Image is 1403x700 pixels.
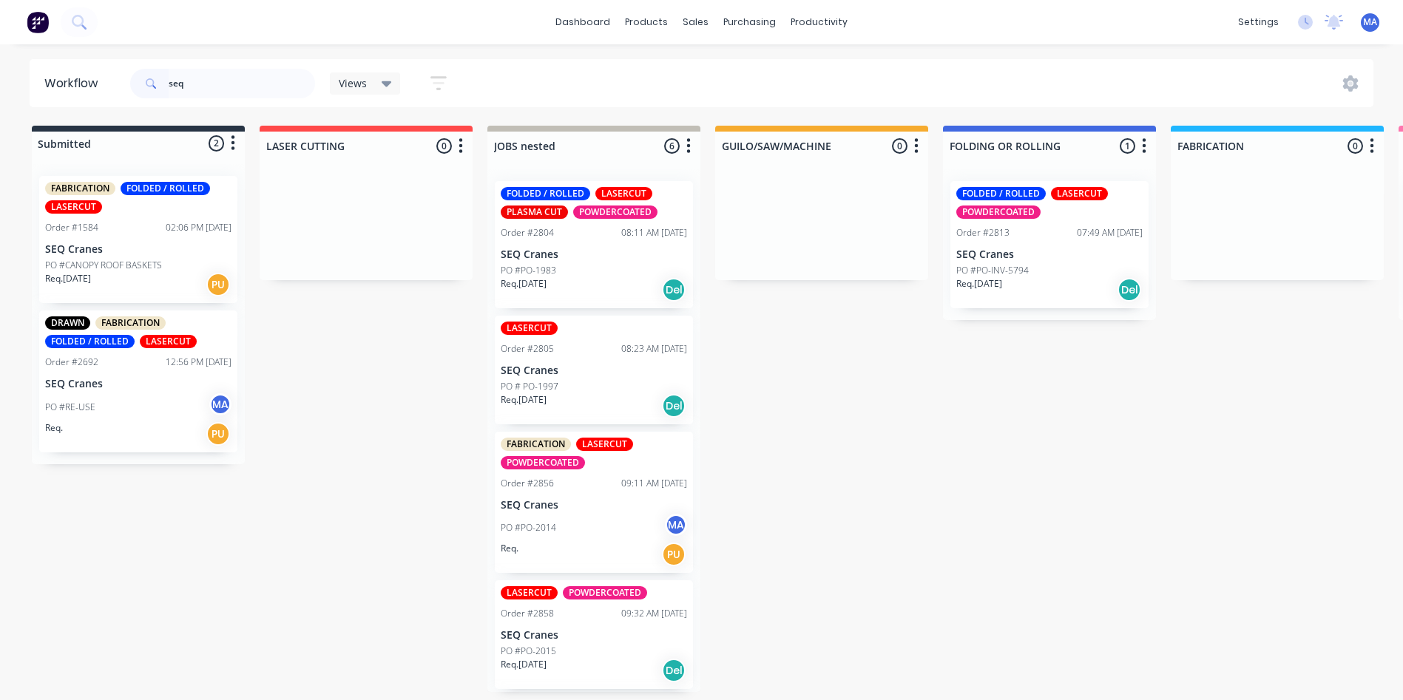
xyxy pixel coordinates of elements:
div: DRAWN [45,316,90,330]
input: Search for orders... [169,69,315,98]
div: POWDERCOATED [563,586,647,599]
p: SEQ Cranes [501,248,687,261]
div: Order #2813 [956,226,1010,239]
img: Factory [27,11,49,33]
p: PO #RE-USE [45,401,95,414]
div: FOLDED / ROLLED [956,187,1046,200]
span: MA [1363,16,1377,29]
div: Order #2858 [501,607,554,620]
div: Del [662,278,686,302]
p: Req. [DATE] [501,393,547,407]
div: FOLDED / ROLLEDLASERCUTPOWDERCOATEDOrder #281307:49 AM [DATE]SEQ CranesPO #PO-INV-5794Req.[DATE]Del [950,181,1149,308]
div: LASERCUTOrder #280508:23 AM [DATE]SEQ CranesPO # PO-1997Req.[DATE]Del [495,316,693,424]
div: Order #2804 [501,226,554,239]
div: POWDERCOATED [956,205,1041,219]
div: FABRICATIONFOLDED / ROLLEDLASERCUTOrder #158402:06 PM [DATE]SEQ CranesPO #CANOPY ROOF BASKETSReq.... [39,176,237,303]
div: sales [675,11,716,33]
div: 08:11 AM [DATE] [621,226,687,239]
div: settings [1231,11,1286,33]
div: Order #1584 [45,221,98,234]
div: LASERCUTPOWDERCOATEDOrder #285809:32 AM [DATE]SEQ CranesPO #PO-2015Req.[DATE]Del [495,580,693,689]
div: purchasing [716,11,783,33]
div: LASERCUT [595,187,652,200]
p: Req. [DATE] [501,658,547,671]
div: FOLDED / ROLLEDLASERCUTPLASMA CUTPOWDERCOATEDOrder #280408:11 AM [DATE]SEQ CranesPO #PO-1983Req.[... [495,181,693,308]
div: Order #2856 [501,477,554,490]
p: PO #PO-2015 [501,645,556,658]
div: 02:06 PM [DATE] [166,221,231,234]
div: LASERCUT [576,438,633,451]
p: SEQ Cranes [956,248,1143,261]
div: MA [665,514,687,536]
div: PLASMA CUT [501,205,568,219]
p: Req. [DATE] [501,277,547,290]
div: 09:32 AM [DATE] [621,607,687,620]
div: DRAWNFABRICATIONFOLDED / ROLLEDLASERCUTOrder #269212:56 PM [DATE]SEQ CranesPO #RE-USEMAReq.PU [39,310,237,452]
div: products [618,11,675,33]
p: PO # PO-1997 [501,380,558,393]
div: 12:56 PM [DATE] [166,356,231,369]
p: Req. [45,421,63,435]
div: productivity [783,11,855,33]
div: 09:11 AM [DATE] [621,477,687,490]
p: PO #PO-INV-5794 [956,264,1029,277]
p: PO #CANOPY ROOF BASKETS [45,259,162,272]
div: PU [662,543,686,566]
div: PU [206,273,230,296]
div: FABRICATIONLASERCUTPOWDERCOATEDOrder #285609:11 AM [DATE]SEQ CranesPO #PO-2014MAReq.PU [495,432,693,574]
div: Del [1118,278,1141,302]
div: LASERCUT [1051,187,1108,200]
div: Del [662,394,686,418]
div: MA [209,393,231,415]
div: POWDERCOATED [573,205,657,219]
p: SEQ Cranes [45,378,231,390]
p: SEQ Cranes [501,364,687,377]
div: PU [206,422,230,446]
div: Del [662,659,686,682]
div: FABRICATION [45,182,115,195]
div: FABRICATION [95,316,166,330]
p: SEQ Cranes [501,629,687,642]
div: LASERCUT [140,335,197,348]
span: Views [339,75,367,91]
p: SEQ Cranes [501,499,687,512]
p: Req. [501,542,518,555]
div: LASERCUT [45,200,102,214]
div: Order #2805 [501,342,554,356]
div: FABRICATION [501,438,571,451]
p: PO #PO-2014 [501,521,556,534]
p: PO #PO-1983 [501,264,556,277]
p: SEQ Cranes [45,243,231,256]
div: 08:23 AM [DATE] [621,342,687,356]
div: 07:49 AM [DATE] [1077,226,1143,239]
div: POWDERCOATED [501,456,585,469]
div: FOLDED / ROLLED [121,182,210,195]
div: FOLDED / ROLLED [45,335,135,348]
p: Req. [DATE] [956,277,1002,290]
p: Req. [DATE] [45,272,91,285]
div: LASERCUT [501,322,558,335]
div: LASERCUT [501,586,558,599]
div: Order #2692 [45,356,98,369]
a: dashboard [548,11,618,33]
div: FOLDED / ROLLED [501,187,590,200]
div: Workflow [44,75,105,92]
